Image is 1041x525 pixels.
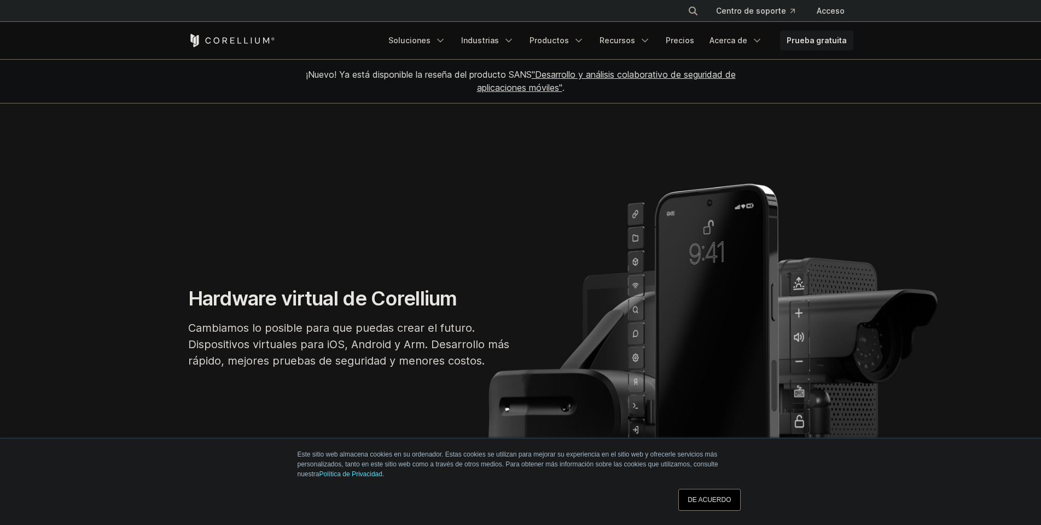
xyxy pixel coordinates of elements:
font: Acceso [817,6,845,15]
div: Menú de navegación [674,1,853,21]
font: Productos [530,36,569,45]
font: Hardware virtual de Corellium [188,286,457,310]
font: Recursos [600,36,635,45]
a: DE ACUERDO [678,489,740,511]
font: Soluciones [388,36,431,45]
font: Este sitio web almacena cookies en su ordenador. Estas cookies se utilizan para mejorar su experi... [298,451,718,478]
button: Buscar [683,1,703,21]
font: ¡Nuevo! Ya está disponible la reseña del producto SANS [306,69,532,80]
font: . [562,82,565,93]
a: Política de Privacidad. [319,470,385,478]
font: Centro de soporte [716,6,786,15]
font: Cambiamos lo posible para que puedas crear el futuro. Dispositivos virtuales para iOS, Android y ... [188,321,509,367]
a: "Desarrollo y análisis colaborativo de seguridad de aplicaciones móviles" [477,69,736,93]
div: Menú de navegación [382,31,853,50]
font: DE ACUERDO [688,496,731,504]
a: Inicio de Corellium [188,34,275,47]
font: Precios [666,36,694,45]
font: Acerca de [709,36,747,45]
font: Prueba gratuita [787,36,847,45]
font: Industrias [461,36,499,45]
